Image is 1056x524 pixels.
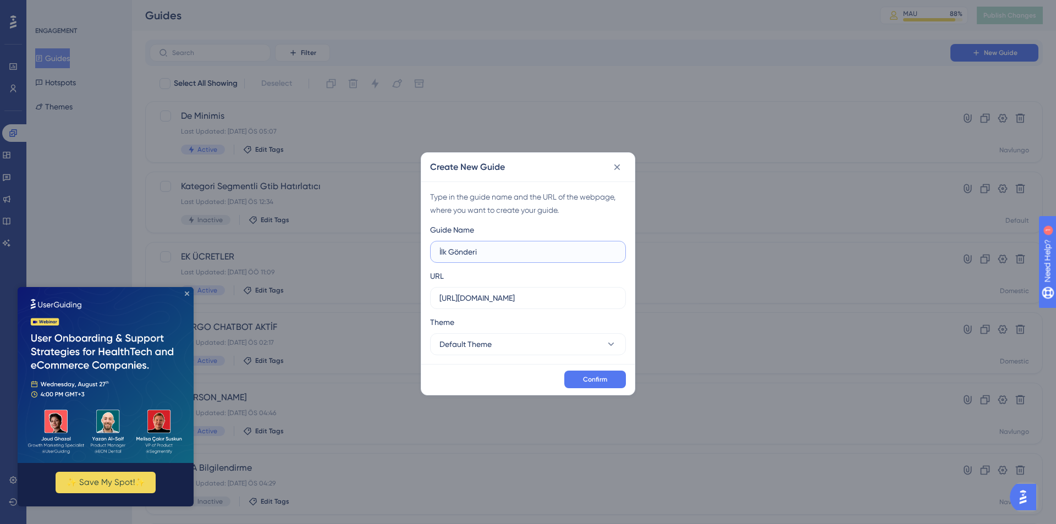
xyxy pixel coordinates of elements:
button: ✨ Save My Spot!✨ [38,185,138,206]
div: URL [430,269,444,283]
iframe: UserGuiding AI Assistant Launcher [1010,481,1043,514]
span: Default Theme [439,338,492,351]
div: 1 [76,5,80,14]
input: https://www.example.com [439,292,617,304]
div: Guide Name [430,223,474,236]
span: Confirm [583,375,607,384]
h2: Create New Guide [430,161,505,174]
div: Close Preview [167,4,172,9]
div: Type in the guide name and the URL of the webpage, where you want to create your guide. [430,190,626,217]
input: How to Create [439,246,617,258]
span: Theme [430,316,454,329]
span: Need Help? [26,3,69,16]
